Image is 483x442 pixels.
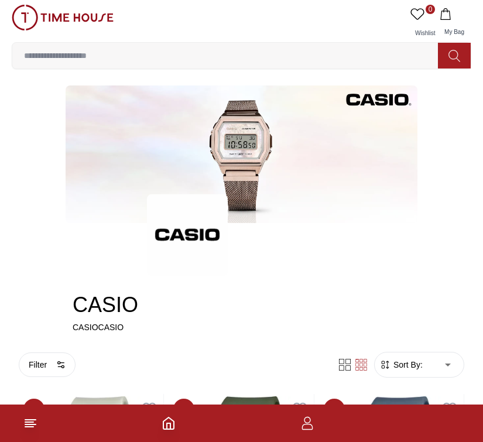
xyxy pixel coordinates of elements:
[410,30,440,36] span: Wishlist
[440,29,469,35] span: My Bag
[173,399,194,420] span: 20 %
[73,293,410,317] h2: CASIO
[437,5,471,42] button: My Bag
[162,416,176,430] a: Home
[391,359,423,371] span: Sort By:
[23,399,44,420] span: 20 %
[426,5,435,14] span: 0
[408,5,437,42] a: 0Wishlist
[66,85,417,223] img: ...
[324,399,345,420] span: 20 %
[19,352,76,377] button: Filter
[147,194,228,275] img: ...
[73,321,410,333] p: CASIOCASIO
[379,359,423,371] button: Sort By:
[12,5,114,30] img: ...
